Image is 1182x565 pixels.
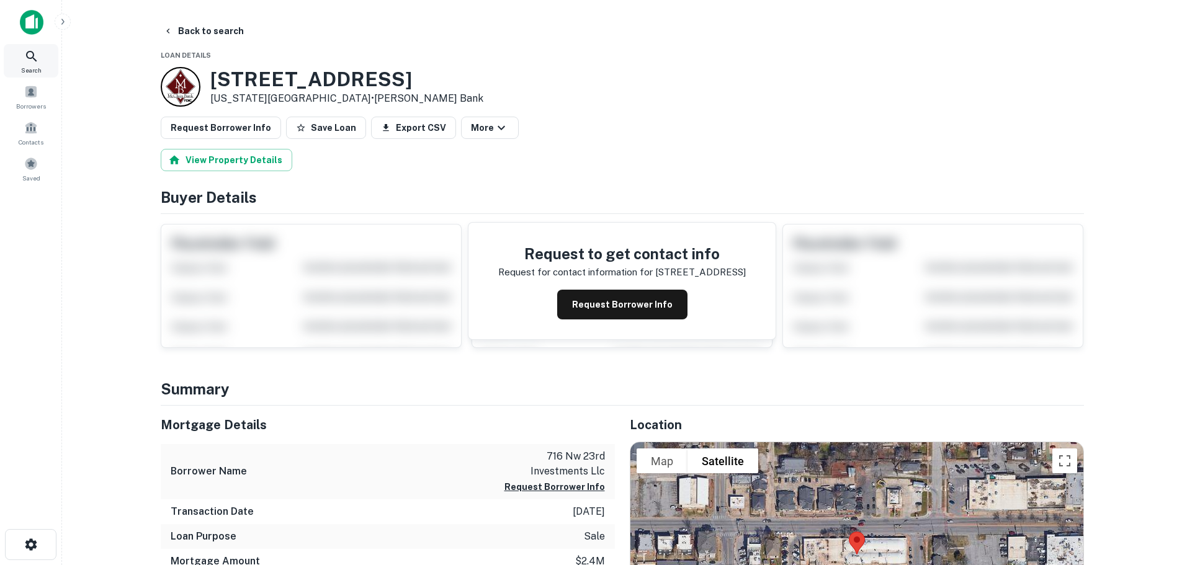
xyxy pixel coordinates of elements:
button: Toggle fullscreen view [1052,448,1077,473]
p: [STREET_ADDRESS] [655,265,746,280]
button: Export CSV [371,117,456,139]
h5: Location [630,416,1084,434]
img: capitalize-icon.png [20,10,43,35]
a: Borrowers [4,80,58,113]
iframe: Chat Widget [1120,466,1182,525]
button: Request Borrower Info [504,479,605,494]
button: Request Borrower Info [557,290,687,319]
span: Search [21,65,42,75]
a: Contacts [4,116,58,149]
h4: Request to get contact info [498,242,746,265]
p: [US_STATE][GEOGRAPHIC_DATA] • [210,91,483,106]
h4: Buyer Details [161,186,1084,208]
h6: Borrower Name [171,464,247,479]
a: [PERSON_NAME] Bank [374,92,483,104]
p: Request for contact information for [498,265,653,280]
h6: Loan Purpose [171,529,236,544]
button: View Property Details [161,149,292,171]
h6: Transaction Date [171,504,254,519]
span: Borrowers [16,101,46,111]
button: Save Loan [286,117,366,139]
a: Saved [4,152,58,185]
button: Show street map [637,448,687,473]
h4: Summary [161,378,1084,400]
span: Contacts [19,137,43,147]
a: Search [4,44,58,78]
h5: Mortgage Details [161,416,615,434]
button: More [461,117,519,139]
span: Saved [22,173,40,183]
span: Loan Details [161,51,211,59]
p: 716 nw 23rd investments llc [493,449,605,479]
p: [DATE] [573,504,605,519]
p: sale [584,529,605,544]
button: Back to search [158,20,249,42]
button: Show satellite imagery [687,448,758,473]
button: Request Borrower Info [161,117,281,139]
h3: [STREET_ADDRESS] [210,68,483,91]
